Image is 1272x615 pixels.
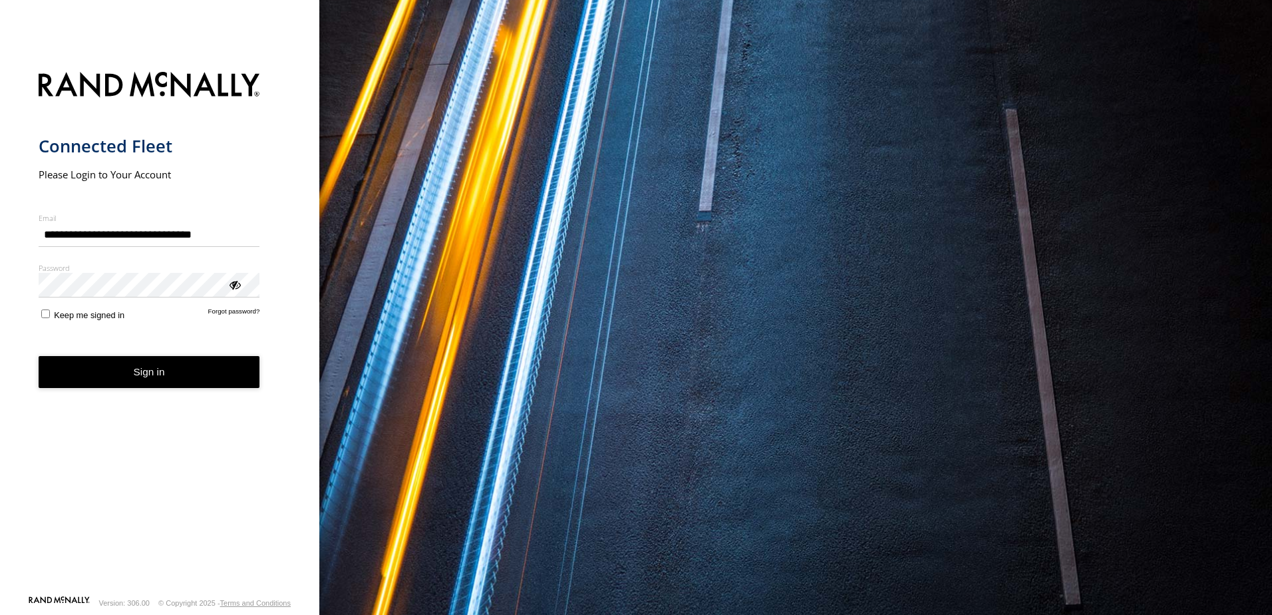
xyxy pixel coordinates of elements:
div: © Copyright 2025 - [158,599,291,607]
h1: Connected Fleet [39,135,260,157]
button: Sign in [39,356,260,389]
a: Terms and Conditions [220,599,291,607]
label: Password [39,263,260,273]
div: Version: 306.00 [99,599,150,607]
div: ViewPassword [228,278,241,291]
a: Forgot password? [208,307,260,320]
form: main [39,64,281,595]
input: Keep me signed in [41,309,50,318]
span: Keep me signed in [54,310,124,320]
h2: Please Login to Your Account [39,168,260,181]
img: Rand McNally [39,69,260,103]
label: Email [39,213,260,223]
a: Visit our Website [29,596,90,610]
